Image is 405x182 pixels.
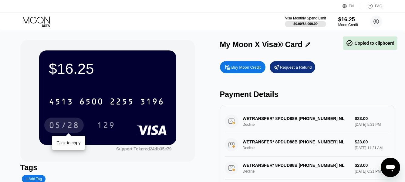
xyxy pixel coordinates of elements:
div: Click to copy [56,140,80,145]
div: 129 [92,118,120,133]
div: 3196 [140,98,164,107]
span:  [346,39,353,47]
div: 6500 [79,98,103,107]
div: $16.25 [338,16,358,23]
div: Support Token: d24db35e79 [116,146,172,151]
div: Add Tag [25,177,42,181]
div: 2255 [110,98,134,107]
div: Support Token:d24db35e79 [116,146,172,151]
div: Visa Monthly Spend Limit$0.00/$4,000.00 [285,16,326,27]
div: Moon Credit [338,23,358,27]
div: Payment Details [220,90,395,99]
div: 05/28 [49,121,79,131]
div: $16.25Moon Credit [338,16,358,27]
div: EN [349,4,354,8]
div: Visa Monthly Spend Limit [285,16,326,20]
div: Request a Refund [280,65,312,70]
div: FAQ [361,3,382,9]
div: 4513650022553196 [45,94,168,109]
div: Request a Refund [270,61,315,73]
div: 4513 [49,98,73,107]
div: $0.00 / $4,000.00 [293,22,318,26]
div: Buy Moon Credit [231,65,261,70]
div: 129 [97,121,115,131]
div: Buy Moon Credit [220,61,265,73]
div: $16.25 [49,60,167,77]
div: Copied to clipboard [346,39,394,47]
div: EN [343,3,361,9]
div: FAQ [375,4,382,8]
div: 05/28 [44,118,84,133]
div: My Moon X Visa® Card [220,40,302,49]
div: Tags [20,163,195,172]
iframe: Button to launch messaging window [381,158,400,177]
